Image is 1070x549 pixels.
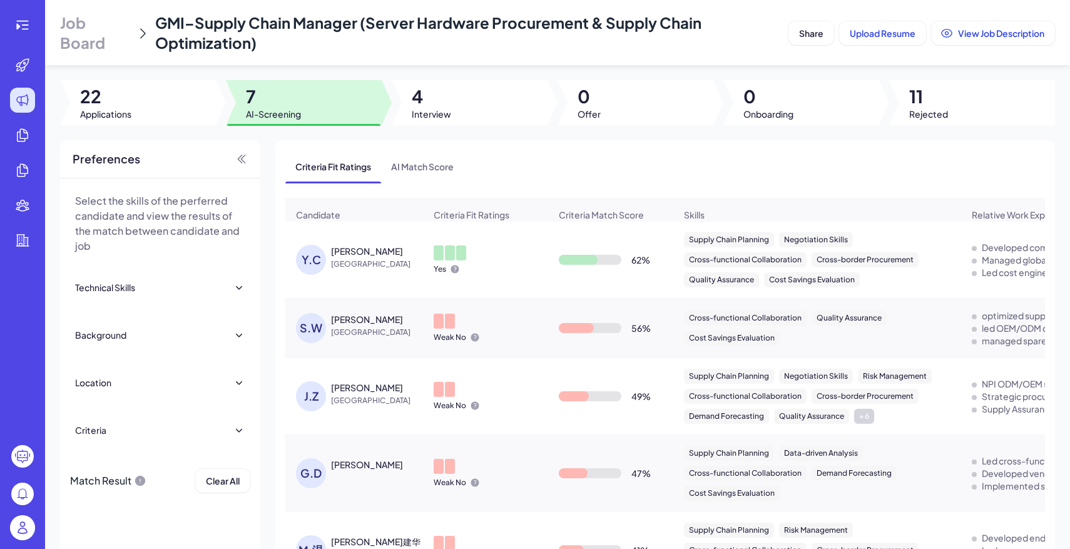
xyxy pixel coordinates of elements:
[331,258,425,270] span: [GEOGRAPHIC_DATA]
[684,486,780,501] div: Cost Savings Evaluation
[75,424,106,436] div: Criteria
[10,515,35,540] img: user_logo.png
[296,313,326,343] div: S.W
[381,150,464,183] span: AI Match Score
[812,310,887,326] div: Quality Assurance
[631,254,650,266] div: 62 %
[684,252,807,267] div: Cross-functional Collaboration
[779,446,863,461] div: Data-driven Analysis
[434,208,509,221] span: Criteria Fit Ratings
[73,150,140,168] span: Preferences
[631,390,651,403] div: 49 %
[331,535,420,548] div: Maggie 温建华
[743,108,793,120] span: Onboarding
[799,28,823,39] span: Share
[80,85,131,108] span: 22
[331,326,425,339] span: [GEOGRAPHIC_DATA]
[839,21,926,45] button: Upload Resume
[434,264,446,274] p: Yes
[684,369,774,384] div: Supply Chain Planning
[684,446,774,461] div: Supply Chain Planning
[195,469,250,493] button: Clear All
[858,369,932,384] div: Risk Management
[412,85,451,108] span: 4
[854,409,874,424] div: + 6
[779,232,853,247] div: Negotiation Skills
[812,466,897,481] div: Demand Forecasting
[60,13,131,53] span: Job Board
[850,28,915,39] span: Upload Resume
[931,21,1055,45] button: View Job Description
[684,310,807,326] div: Cross-functional Collaboration
[743,85,793,108] span: 0
[578,85,601,108] span: 0
[774,409,849,424] div: Quality Assurance
[331,245,403,257] div: Yan Cheng Cai
[909,108,948,120] span: Rejected
[684,208,705,221] span: Skills
[631,467,651,480] div: 47 %
[684,466,807,481] div: Cross-functional Collaboration
[684,272,759,287] div: Quality Assurance
[412,108,451,120] span: Interview
[788,21,834,45] button: Share
[296,381,326,411] div: J.Z
[434,401,466,411] p: Weak No
[246,85,301,108] span: 7
[70,469,146,493] div: Match Result
[206,475,240,486] span: Clear All
[764,272,860,287] div: Cost Savings Evaluation
[631,322,651,334] div: 56 %
[296,245,326,275] div: Y.C
[559,208,644,221] span: Criteria Match Score
[155,13,701,52] span: GMI–Supply Chain Manager (Server Hardware Procurement & Supply Chain Optimization)
[80,108,131,120] span: Applications
[331,313,403,326] div: Stephen Wu
[331,458,403,471] div: Gaurav Dutta
[75,329,126,341] div: Background
[779,369,853,384] div: Negotiation Skills
[684,331,780,346] div: Cost Savings Evaluation
[296,208,340,221] span: Candidate
[812,389,919,404] div: Cross-border Procurement
[958,28,1044,39] span: View Job Description
[779,523,853,538] div: Risk Management
[75,376,111,389] div: Location
[434,478,466,488] p: Weak No
[296,458,326,488] div: G.D
[434,332,466,342] p: Weak No
[331,381,403,394] div: Jack Zhang
[246,108,301,120] span: AI-Screening
[684,232,774,247] div: Supply Chain Planning
[331,394,425,407] span: [GEOGRAPHIC_DATA]
[684,389,807,404] div: Cross-functional Collaboration
[75,281,135,294] div: Technical Skills
[812,252,919,267] div: Cross-border Procurement
[684,409,769,424] div: Demand Forecasting
[909,85,948,108] span: 11
[684,523,774,538] div: Supply Chain Planning
[75,193,245,254] p: Select the skills of the perferred candidate and view the results of the match between candidate ...
[578,108,601,120] span: Offer
[285,150,381,183] span: Criteria Fit Ratings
